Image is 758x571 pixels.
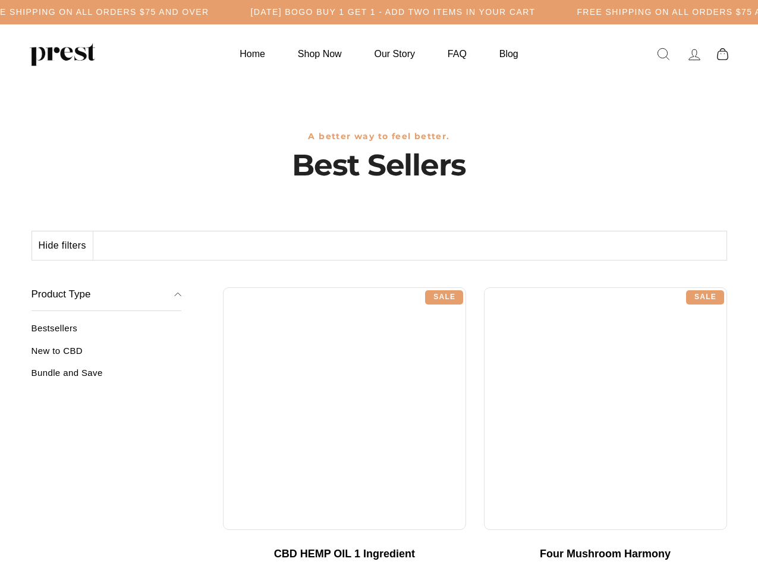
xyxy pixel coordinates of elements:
h1: Best Sellers [32,148,727,183]
a: Bundle and Save [32,368,182,387]
div: CBD HEMP OIL 1 Ingredient [235,548,454,561]
a: New to CBD [32,346,182,365]
a: Blog [485,42,533,65]
a: Bestsellers [32,323,182,343]
img: PREST ORGANICS [30,42,95,66]
h5: [DATE] BOGO BUY 1 GET 1 - ADD TWO ITEMS IN YOUR CART [251,7,536,17]
div: Sale [425,290,463,305]
a: Our Story [360,42,430,65]
ul: Primary [225,42,533,65]
button: Product Type [32,278,182,312]
div: Sale [686,290,724,305]
div: Four Mushroom Harmony [496,548,715,561]
h3: A better way to feel better. [32,131,727,142]
a: FAQ [433,42,482,65]
a: Shop Now [283,42,357,65]
button: Hide filters [32,231,93,260]
a: Home [225,42,280,65]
